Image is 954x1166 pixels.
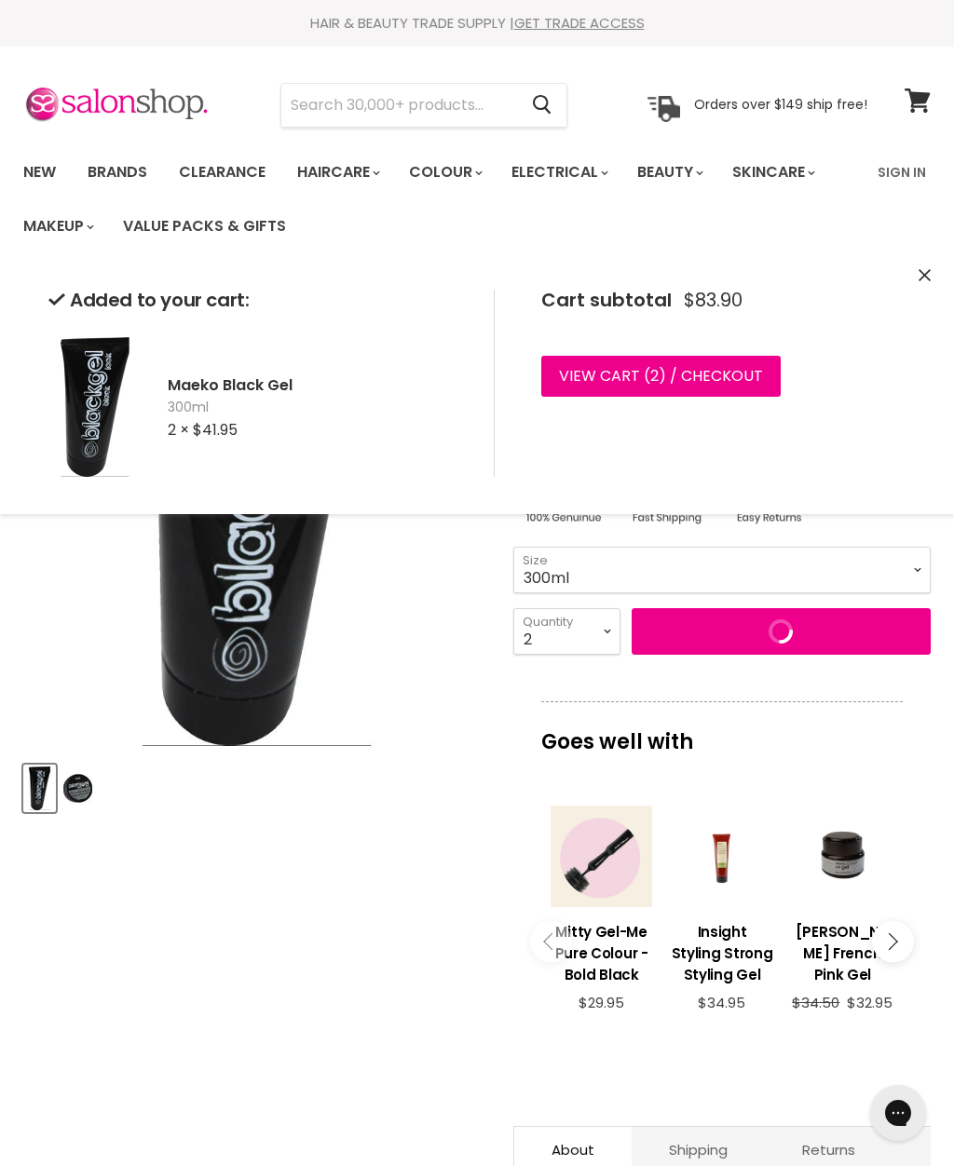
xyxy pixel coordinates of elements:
span: $32.95 [847,993,893,1012]
span: 2 [650,365,659,386]
span: Cart subtotal [541,287,672,313]
p: Orders over $149 ship free! [694,96,867,113]
a: Brands [74,153,161,192]
a: View cart (2) / Checkout [541,356,781,397]
span: $34.95 [698,993,745,1012]
img: Maeko Black Gel [25,766,54,810]
p: Goes well with [541,701,903,763]
span: $29.95 [579,993,624,1012]
img: Maeko Black Gel [63,766,92,810]
a: Colour [395,153,494,192]
button: Maeko Black Gel [23,765,56,812]
ul: Main menu [9,145,866,253]
span: $34.50 [792,993,839,1012]
button: Maeko Black Gel [61,765,94,812]
h2: Added to your cart: [48,290,464,311]
a: New [9,153,70,192]
a: View product:Hawley French Pink Gel [792,907,893,995]
a: GET TRADE ACCESS [514,13,645,33]
h2: Maeko Black Gel [168,375,464,395]
a: Makeup [9,207,105,246]
h3: [PERSON_NAME] French Pink Gel [792,921,893,985]
a: View product:Insight Styling Strong Styling Gel [671,907,772,995]
iframe: Gorgias live chat messenger [861,1078,935,1147]
span: 2 × [168,419,189,441]
form: Product [280,83,567,128]
a: Value Packs & Gifts [109,207,300,246]
img: Maeko Black Gel [48,337,142,477]
h3: Insight Styling Strong Styling Gel [671,921,772,985]
a: Clearance [165,153,279,192]
span: $41.95 [193,419,238,441]
a: Haircare [283,153,391,192]
span: $83.90 [684,290,743,311]
a: Skincare [718,153,826,192]
button: Search [517,84,566,127]
a: Electrical [497,153,620,192]
div: Product thumbnails [20,759,494,812]
h3: Mitty Gel-Me Pure Colour - Bold Black [551,921,652,985]
span: 300ml [168,399,464,417]
a: View product:Mitty Gel-Me Pure Colour - Bold Black [551,907,652,995]
a: Sign In [866,153,937,192]
input: Search [281,84,517,127]
button: Close [919,266,931,286]
select: Quantity [513,608,620,655]
a: Beauty [623,153,715,192]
